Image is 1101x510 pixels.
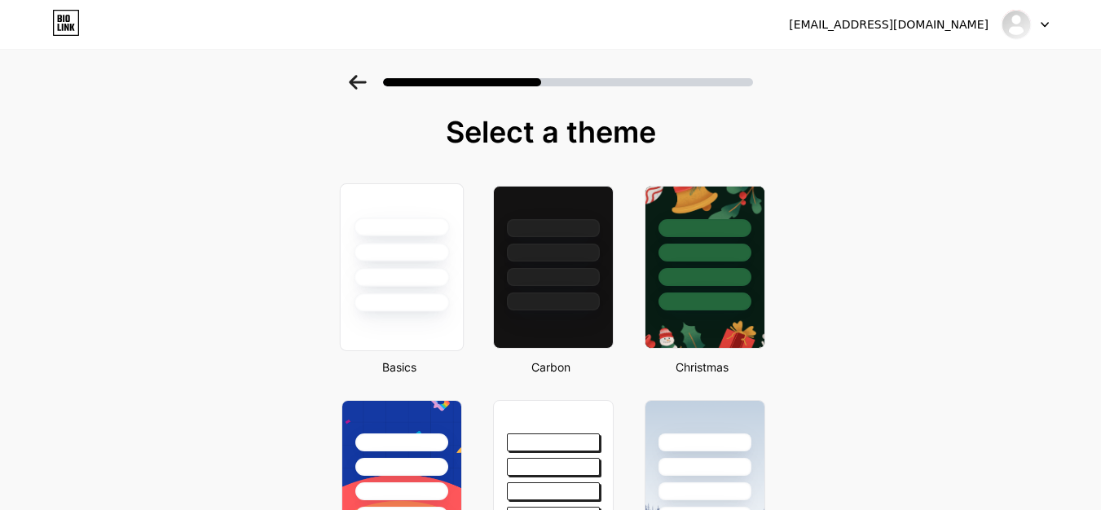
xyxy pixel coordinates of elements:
[640,358,765,376] div: Christmas
[335,116,767,148] div: Select a theme
[789,16,989,33] div: [EMAIL_ADDRESS][DOMAIN_NAME]
[1001,9,1032,40] img: allindiamaidservices
[337,358,462,376] div: Basics
[488,358,614,376] div: Carbon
